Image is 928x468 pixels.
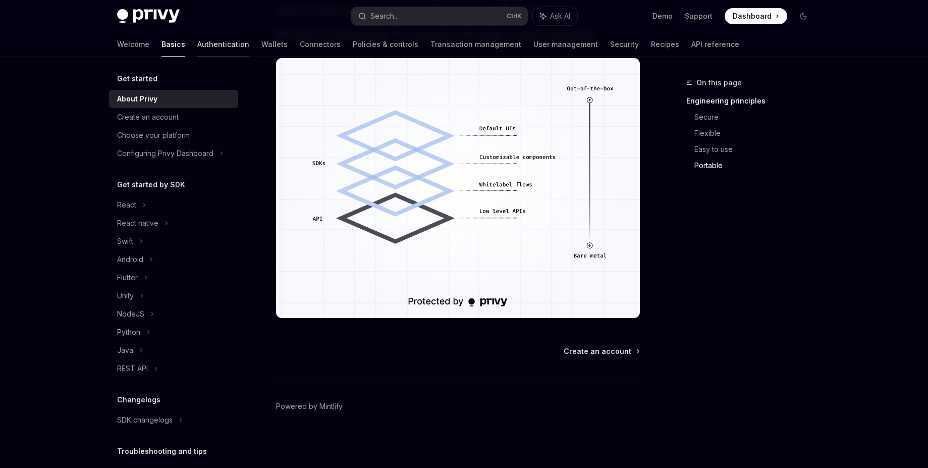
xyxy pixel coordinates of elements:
[610,32,639,57] a: Security
[430,32,521,57] a: Transaction management
[691,32,739,57] a: API reference
[117,344,133,356] div: Java
[725,8,787,24] a: Dashboard
[694,125,820,141] a: Flexible
[117,394,160,406] h5: Changelogs
[686,93,820,109] a: Engineering principles
[117,445,207,457] h5: Troubleshooting and tips
[117,111,179,123] div: Create an account
[533,32,598,57] a: User management
[564,346,639,356] a: Create an account
[276,401,343,411] a: Powered by Mintlify
[117,217,158,229] div: React native
[117,9,180,23] img: dark logo
[109,90,238,108] a: About Privy
[276,58,640,318] img: images/Customization.png
[117,235,133,247] div: Swift
[109,108,238,126] a: Create an account
[370,10,399,22] div: Search...
[533,7,577,25] button: Ask AI
[117,290,134,302] div: Unity
[353,32,418,57] a: Policies & controls
[117,199,136,211] div: React
[117,308,144,320] div: NodeJS
[685,11,713,21] a: Support
[696,77,742,89] span: On this page
[795,8,811,24] button: Toggle dark mode
[694,109,820,125] a: Secure
[117,253,143,266] div: Android
[117,326,140,338] div: Python
[733,11,772,21] span: Dashboard
[694,141,820,158] a: Easy to use
[117,272,138,284] div: Flutter
[197,32,249,57] a: Authentication
[261,32,288,57] a: Wallets
[109,126,238,144] a: Choose your platform
[564,346,631,356] span: Create an account
[652,11,673,21] a: Demo
[507,12,522,20] span: Ctrl K
[117,362,148,375] div: REST API
[694,158,820,174] a: Portable
[300,32,341,57] a: Connectors
[117,179,185,191] h5: Get started by SDK
[117,129,190,141] div: Choose your platform
[351,7,528,25] button: Search...CtrlK
[117,32,149,57] a: Welcome
[550,11,570,21] span: Ask AI
[117,147,213,160] div: Configuring Privy Dashboard
[651,32,679,57] a: Recipes
[161,32,185,57] a: Basics
[117,93,157,105] div: About Privy
[117,414,173,426] div: SDK changelogs
[117,73,157,85] h5: Get started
